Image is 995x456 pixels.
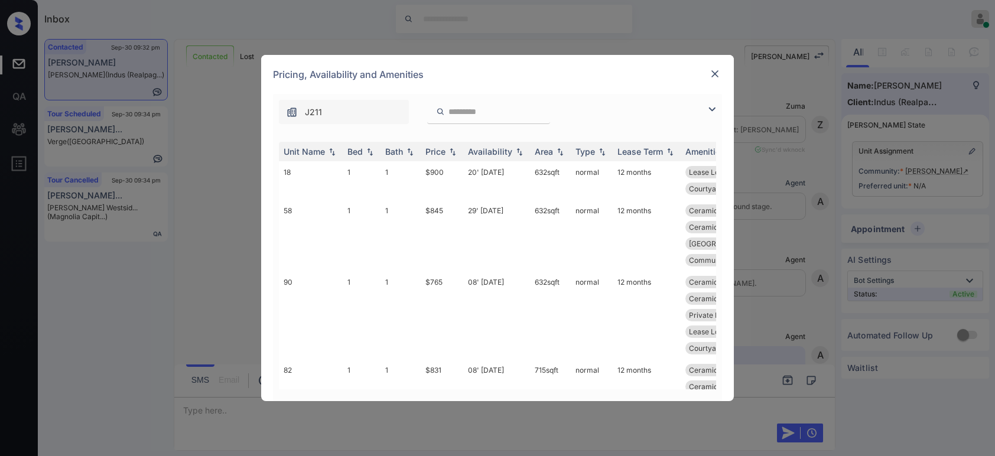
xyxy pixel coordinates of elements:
span: Courtyard view [689,344,741,353]
div: Unit Name [284,146,325,157]
td: normal [571,200,613,271]
td: 1 [343,200,381,271]
img: icon-zuma [705,102,719,116]
td: 1 [381,161,421,200]
span: Ceramic Tile Di... [689,382,746,391]
span: Ceramic Tile Ba... [689,206,748,215]
div: Area [535,146,553,157]
span: Ceramic Tile Di... [689,223,746,232]
img: icon-zuma [286,106,298,118]
div: Amenities [685,146,725,157]
td: 12 months [613,161,681,200]
span: Lease Lock [689,168,727,177]
div: Bed [347,146,363,157]
td: 632 sqft [530,200,571,271]
img: sorting [554,148,566,156]
img: close [709,68,721,80]
span: [GEOGRAPHIC_DATA][PERSON_NAME]... [689,239,824,248]
td: 18 [279,161,343,200]
td: 90 [279,271,343,359]
td: 58 [279,200,343,271]
td: $845 [421,200,463,271]
td: $900 [421,161,463,200]
td: 12 months [613,200,681,271]
span: Community Fee [689,256,742,265]
td: 29' [DATE] [463,200,530,271]
td: normal [571,161,613,200]
span: Ceramic Tile Ba... [689,278,748,286]
span: J211 [305,106,322,119]
td: 20' [DATE] [463,161,530,200]
img: sorting [364,148,376,156]
img: sorting [596,148,608,156]
td: normal [571,359,613,431]
div: Bath [385,146,403,157]
div: Type [575,146,595,157]
span: Ceramic Tile Ba... [689,366,748,374]
td: $831 [421,359,463,431]
img: sorting [513,148,525,156]
td: 715 sqft [530,359,571,431]
span: Lease Lock [689,327,727,336]
td: 82 [279,359,343,431]
div: Pricing, Availability and Amenities [261,55,734,94]
td: 08' [DATE] [463,271,530,359]
td: 1 [343,359,381,431]
td: 08' [DATE] [463,359,530,431]
td: $765 [421,271,463,359]
img: sorting [664,148,676,156]
img: icon-zuma [436,106,445,117]
td: 1 [381,200,421,271]
td: 1 [381,359,421,431]
img: sorting [326,148,338,156]
td: 12 months [613,359,681,431]
img: sorting [404,148,416,156]
span: Private Patio [689,311,732,320]
div: Price [425,146,446,157]
td: 1 [343,161,381,200]
td: 632 sqft [530,271,571,359]
div: Lease Term [617,146,663,157]
div: Availability [468,146,512,157]
span: Courtyard view [689,184,741,193]
td: 1 [343,271,381,359]
td: normal [571,271,613,359]
img: sorting [447,148,459,156]
td: 632 sqft [530,161,571,200]
td: 12 months [613,271,681,359]
span: Ceramic Tile Di... [689,294,746,303]
td: 1 [381,271,421,359]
